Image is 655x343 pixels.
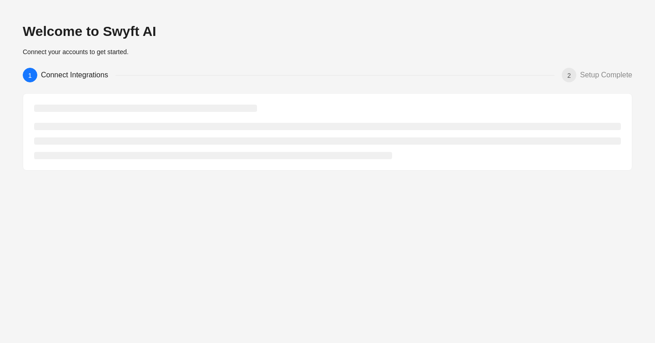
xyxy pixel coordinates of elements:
div: Setup Complete [580,68,632,82]
span: 1 [28,72,32,79]
div: Connect Integrations [41,68,116,82]
span: Connect your accounts to get started. [23,48,129,55]
span: 2 [567,72,571,79]
h2: Welcome to Swyft AI [23,23,632,40]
